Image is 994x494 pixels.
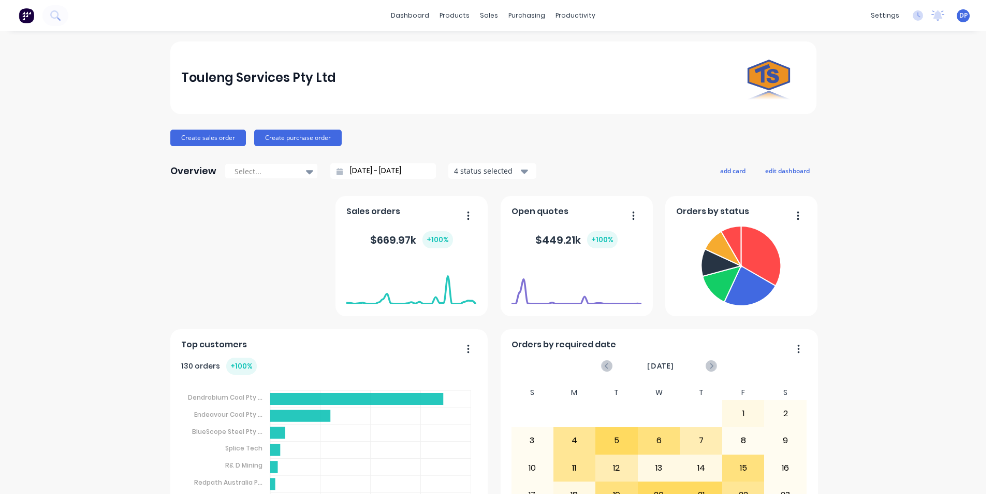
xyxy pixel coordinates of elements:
[647,360,674,372] span: [DATE]
[723,401,764,427] div: 1
[192,427,262,435] tspan: BlueScope Steel Pty ...
[722,385,765,400] div: F
[181,338,247,351] span: Top customers
[765,455,806,481] div: 16
[535,231,618,248] div: $ 449.21k
[225,461,262,470] tspan: R& D Mining
[554,455,595,481] div: 11
[511,428,553,454] div: 3
[254,130,342,146] button: Create purchase order
[765,428,806,454] div: 9
[595,385,638,400] div: T
[170,161,216,181] div: Overview
[448,163,536,179] button: 4 status selected
[370,231,453,248] div: $ 669.97k
[422,231,453,248] div: + 100 %
[194,478,262,487] tspan: Redpath Australia P...
[733,41,805,114] img: Touleng Services Pty Ltd
[19,8,34,23] img: Factory
[680,455,722,481] div: 14
[680,428,722,454] div: 7
[188,393,262,402] tspan: Dendrobium Coal Pty ...
[194,410,262,419] tspan: Endeavour Coal Pty ...
[638,455,680,481] div: 13
[475,8,503,23] div: sales
[765,401,806,427] div: 2
[587,231,618,248] div: + 100 %
[550,8,601,23] div: productivity
[758,164,816,177] button: edit dashboard
[434,8,475,23] div: products
[638,428,680,454] div: 6
[386,8,434,23] a: dashboard
[454,165,519,176] div: 4 status selected
[723,428,764,454] div: 8
[225,444,262,453] tspan: Splice Tech
[511,385,553,400] div: S
[554,428,595,454] div: 4
[676,205,749,218] span: Orders by status
[713,164,752,177] button: add card
[511,205,568,218] span: Open quotes
[181,67,336,88] div: Touleng Services Pty Ltd
[596,455,637,481] div: 12
[764,385,807,400] div: S
[181,358,257,375] div: 130 orders
[596,428,637,454] div: 5
[638,385,680,400] div: W
[553,385,596,400] div: M
[226,358,257,375] div: + 100 %
[866,8,904,23] div: settings
[346,205,400,218] span: Sales orders
[503,8,550,23] div: purchasing
[723,455,764,481] div: 15
[511,455,553,481] div: 10
[680,385,722,400] div: T
[959,11,968,20] span: DP
[170,130,246,146] button: Create sales order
